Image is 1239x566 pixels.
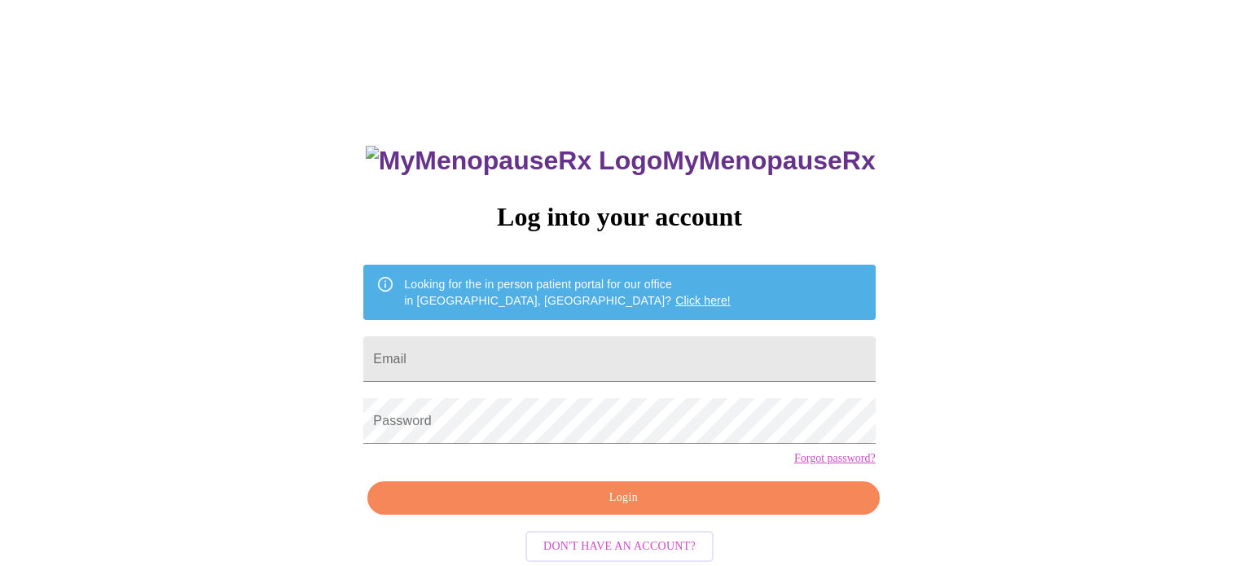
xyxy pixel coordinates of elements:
a: Click here! [675,294,731,307]
h3: Log into your account [363,202,875,232]
a: Forgot password? [794,452,876,465]
a: Don't have an account? [521,537,718,551]
span: Don't have an account? [543,537,696,557]
div: Looking for the in person patient portal for our office in [GEOGRAPHIC_DATA], [GEOGRAPHIC_DATA]? [404,270,731,315]
button: Don't have an account? [525,531,714,563]
button: Login [367,481,879,515]
img: MyMenopauseRx Logo [366,146,662,176]
span: Login [386,488,860,508]
h3: MyMenopauseRx [366,146,876,176]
